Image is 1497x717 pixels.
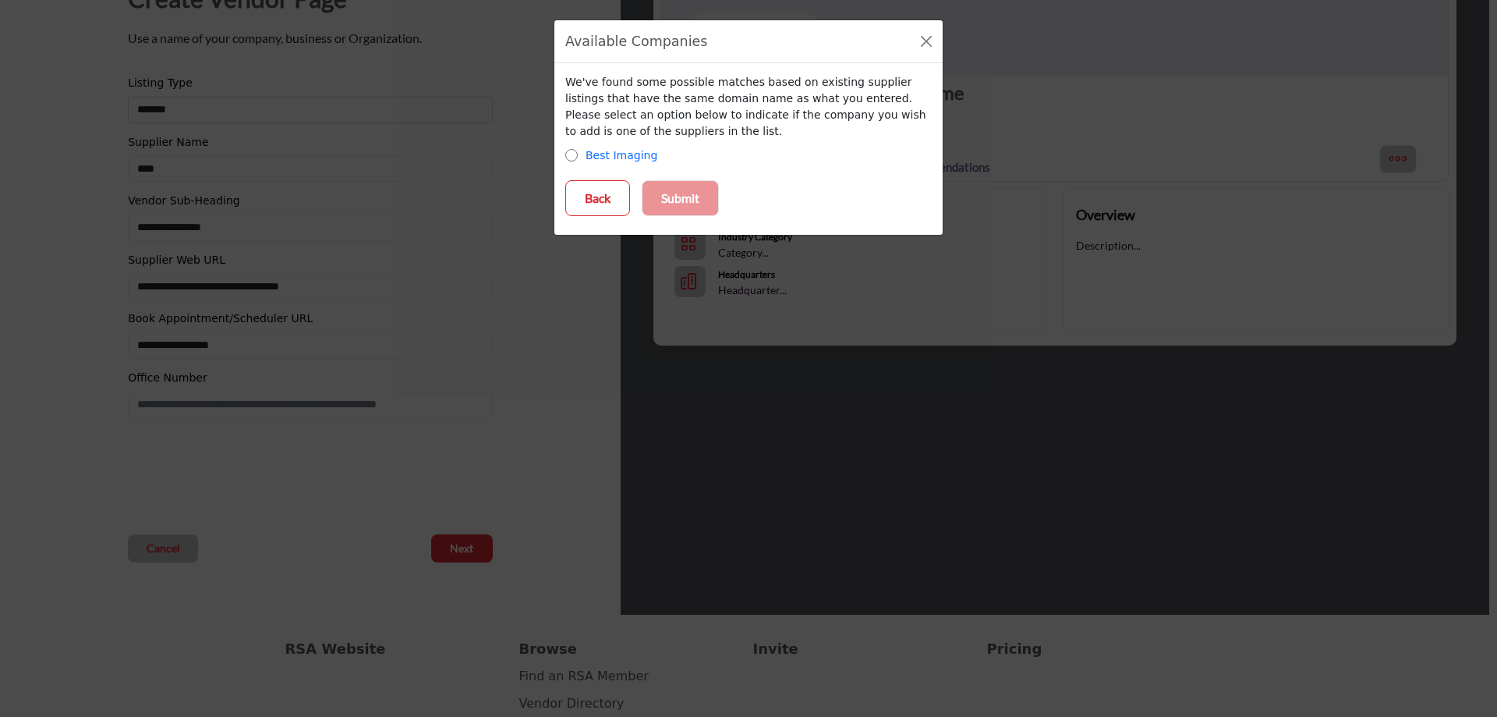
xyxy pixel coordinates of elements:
p: Submit [661,189,699,208]
h1: Available Companies [565,31,707,51]
p: Back [585,189,610,208]
a: Best Imaging [586,149,657,162]
button: Submit [642,180,719,216]
div: We've found some possible matches based on existing supplier listings that have the same domain n... [565,74,932,140]
button: Close [915,30,937,52]
button: Back [565,180,630,216]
